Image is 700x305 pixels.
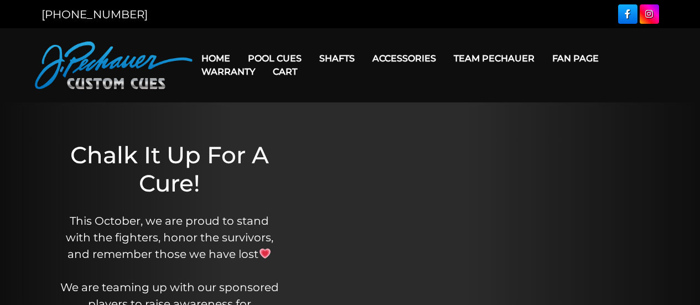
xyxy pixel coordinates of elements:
[364,44,445,73] a: Accessories
[35,42,193,89] img: Pechauer Custom Cues
[445,44,543,73] a: Team Pechauer
[310,44,364,73] a: Shafts
[239,44,310,73] a: Pool Cues
[42,8,148,21] a: [PHONE_NUMBER]
[543,44,608,73] a: Fan Page
[260,248,271,259] img: 💗
[193,44,239,73] a: Home
[58,141,281,197] h1: Chalk It Up For A Cure!
[264,58,306,86] a: Cart
[193,58,264,86] a: Warranty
